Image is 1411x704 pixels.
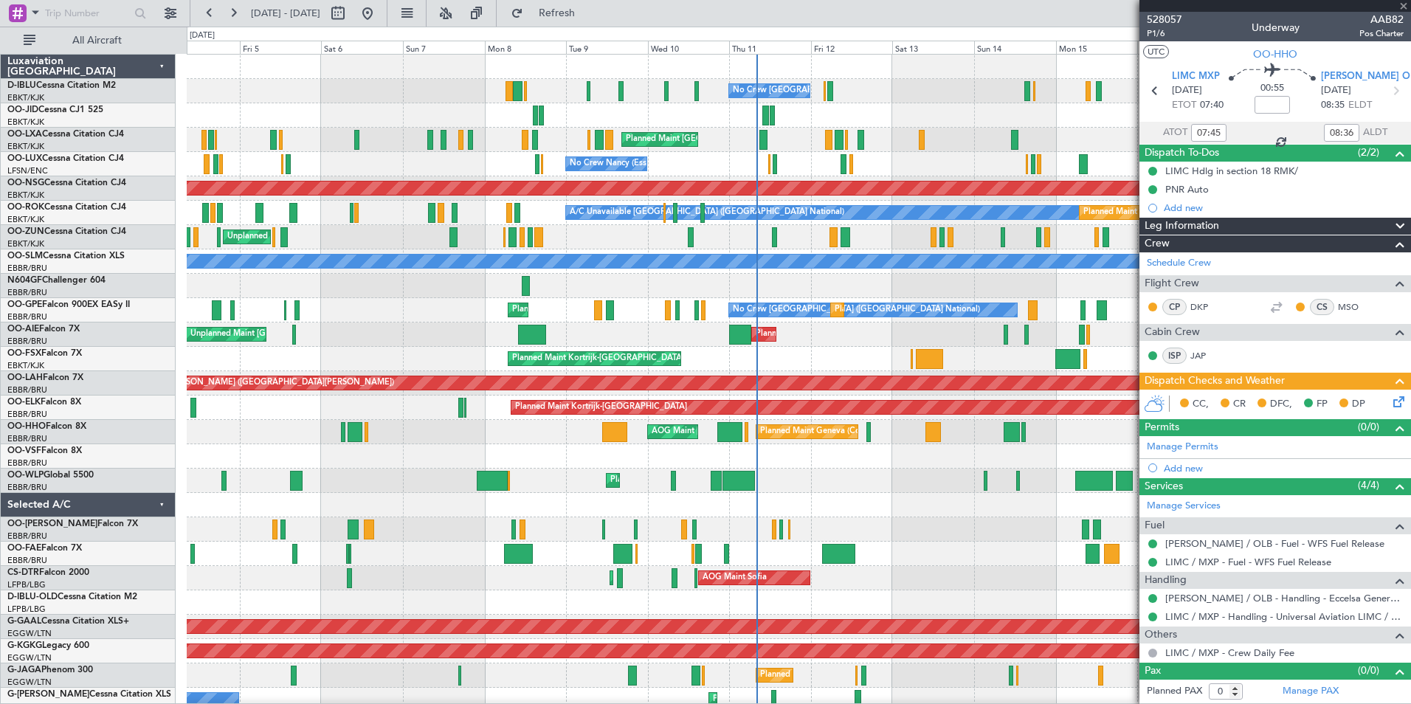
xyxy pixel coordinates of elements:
[7,544,41,553] span: OO-FAE
[7,227,44,236] span: OO-ZUN
[566,41,648,54] div: Tue 9
[7,641,42,650] span: G-KGKG
[7,531,47,542] a: EBBR/BRU
[7,690,171,699] a: G-[PERSON_NAME]Cessna Citation XLS
[7,641,89,650] a: G-KGKGLegacy 600
[7,190,44,201] a: EBKT/KJK
[756,323,988,345] div: Planned Maint [GEOGRAPHIC_DATA] ([GEOGRAPHIC_DATA])
[7,117,44,128] a: EBKT/KJK
[7,433,47,444] a: EBBR/BRU
[1145,275,1199,292] span: Flight Crew
[7,373,43,382] span: OO-LAH
[626,128,893,151] div: Planned Maint [GEOGRAPHIC_DATA] ([GEOGRAPHIC_DATA] National)
[403,41,485,54] div: Sun 7
[7,263,47,274] a: EBBR/BRU
[7,154,124,163] a: OO-LUXCessna Citation CJ4
[7,568,39,577] span: CS-DTR
[1165,165,1298,177] div: LIMC Hdlg in section 18 RMK/
[7,617,41,626] span: G-GAAL
[7,179,126,187] a: OO-NSGCessna Citation CJ4
[7,398,81,407] a: OO-ELKFalcon 8X
[7,690,89,699] span: G-[PERSON_NAME]
[1348,98,1372,113] span: ELDT
[1165,537,1384,550] a: [PERSON_NAME] / OLB - Fuel - WFS Fuel Release
[1147,684,1202,699] label: Planned PAX
[1165,183,1209,196] div: PNR Auto
[1147,256,1211,271] a: Schedule Crew
[7,593,58,601] span: D-IBLU-OLD
[1164,201,1404,214] div: Add new
[7,252,125,260] a: OO-SLMCessna Citation XLS
[1359,12,1404,27] span: AAB82
[1172,98,1196,113] span: ETOT
[1321,98,1345,113] span: 08:35
[7,300,42,309] span: OO-GPE
[7,287,47,298] a: EBBR/BRU
[1056,41,1138,54] div: Mon 15
[1162,299,1187,315] div: CP
[1083,201,1316,224] div: Planned Maint [GEOGRAPHIC_DATA] ([GEOGRAPHIC_DATA])
[1145,627,1177,643] span: Others
[7,471,44,480] span: OO-WLP
[7,203,126,212] a: OO-ROKCessna Citation CJ4
[974,41,1056,54] div: Sun 14
[1165,556,1331,568] a: LIMC / MXP - Fuel - WFS Fuel Release
[7,422,86,431] a: OO-HHOFalcon 8X
[7,349,41,358] span: OO-FSX
[760,421,882,443] div: Planned Maint Geneva (Cointrin)
[648,41,730,54] div: Wed 10
[7,555,47,566] a: EBBR/BRU
[1145,478,1183,495] span: Services
[1145,324,1200,341] span: Cabin Crew
[1358,663,1379,678] span: (0/0)
[1363,125,1387,140] span: ALDT
[7,471,94,480] a: OO-WLPGlobal 5500
[1163,125,1187,140] span: ATOT
[1145,373,1285,390] span: Dispatch Checks and Weather
[7,238,44,249] a: EBKT/KJK
[7,325,80,334] a: OO-AIEFalcon 7X
[7,520,97,528] span: OO-[PERSON_NAME]
[7,458,47,469] a: EBBR/BRU
[7,252,43,260] span: OO-SLM
[1270,397,1292,412] span: DFC,
[1147,499,1221,514] a: Manage Services
[7,666,93,674] a: G-JAGAPhenom 300
[1200,98,1224,113] span: 07:40
[7,179,44,187] span: OO-NSG
[7,446,82,455] a: OO-VSFFalcon 8X
[7,106,103,114] a: OO-JIDCessna CJ1 525
[515,396,687,418] div: Planned Maint Kortrijk-[GEOGRAPHIC_DATA]
[1283,684,1339,699] a: Manage PAX
[1145,218,1219,235] span: Leg Information
[504,1,593,25] button: Refresh
[1147,27,1182,40] span: P1/6
[7,130,124,139] a: OO-LXACessna Citation CJ4
[16,29,160,52] button: All Aircraft
[1172,69,1220,84] span: LIMC MXP
[7,544,82,553] a: OO-FAEFalcon 7X
[1145,572,1187,589] span: Handling
[7,349,82,358] a: OO-FSXFalcon 7X
[1162,348,1187,364] div: ISP
[7,422,46,431] span: OO-HHO
[1252,20,1300,35] div: Underway
[1172,83,1202,98] span: [DATE]
[892,41,974,54] div: Sat 13
[7,276,106,285] a: N604GFChallenger 604
[227,226,470,248] div: Unplanned Maint [GEOGRAPHIC_DATA] ([GEOGRAPHIC_DATA])
[512,299,779,321] div: Planned Maint [GEOGRAPHIC_DATA] ([GEOGRAPHIC_DATA] National)
[7,482,47,493] a: EBBR/BRU
[703,567,767,589] div: AOG Maint Sofia
[1253,46,1297,62] span: OO-HHO
[7,165,48,176] a: LFSN/ENC
[1145,663,1161,680] span: Pax
[570,201,844,224] div: A/C Unavailable [GEOGRAPHIC_DATA] ([GEOGRAPHIC_DATA] National)
[7,227,126,236] a: OO-ZUNCessna Citation CJ4
[1147,440,1218,455] a: Manage Permits
[7,92,44,103] a: EBKT/KJK
[652,421,830,443] div: AOG Maint [US_STATE] ([GEOGRAPHIC_DATA])
[7,325,39,334] span: OO-AIE
[321,41,403,54] div: Sat 6
[7,384,47,396] a: EBBR/BRU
